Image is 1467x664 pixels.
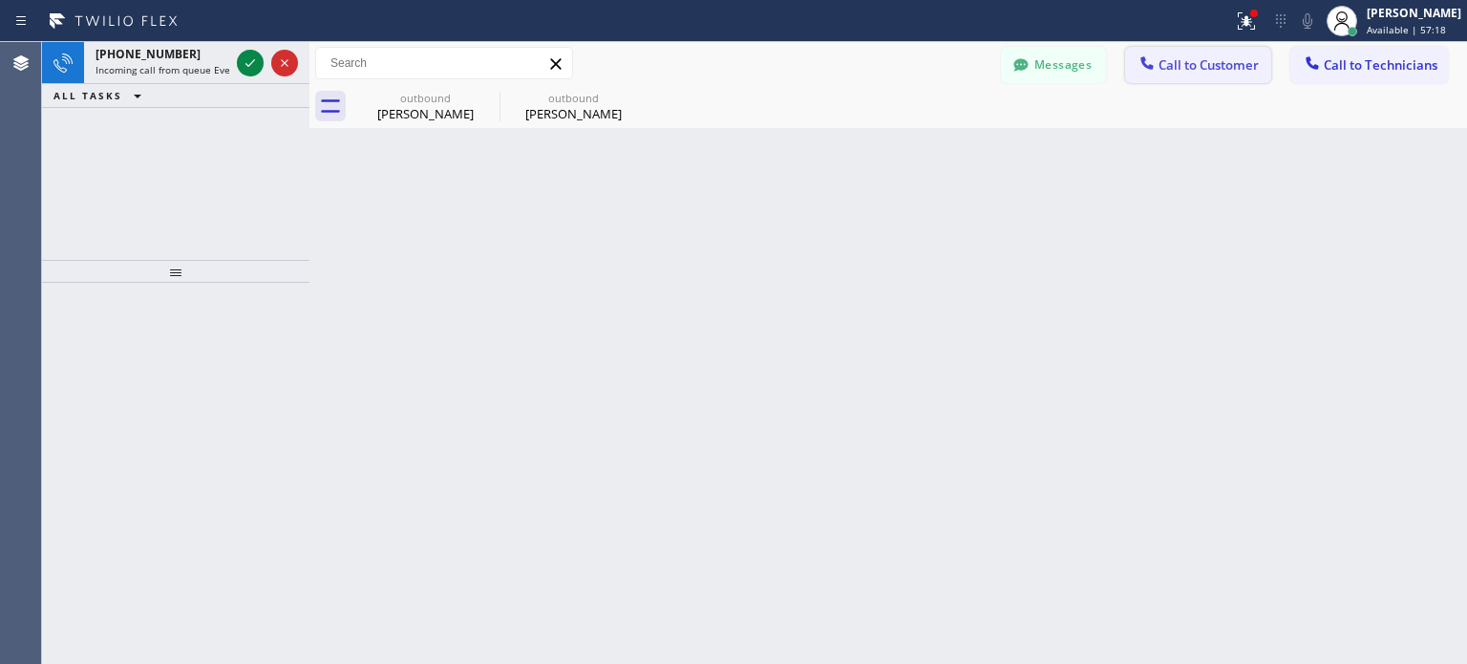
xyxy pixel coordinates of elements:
[1125,47,1271,83] button: Call to Customer
[1159,56,1259,74] span: Call to Customer
[271,50,298,76] button: Reject
[96,46,201,62] span: [PHONE_NUMBER]
[353,105,498,122] div: [PERSON_NAME]
[53,89,122,102] span: ALL TASKS
[353,91,498,105] div: outbound
[353,85,498,128] div: Andy Felix
[42,84,160,107] button: ALL TASKS
[501,91,646,105] div: outbound
[1367,23,1446,36] span: Available | 57:18
[501,85,646,128] div: Daniel Ewig
[1367,5,1461,21] div: [PERSON_NAME]
[1290,47,1448,83] button: Call to Technicians
[237,50,264,76] button: Accept
[316,48,572,78] input: Search
[96,63,261,76] span: Incoming call from queue Everybody
[1001,47,1106,83] button: Messages
[1294,8,1321,34] button: Mute
[1324,56,1437,74] span: Call to Technicians
[501,105,646,122] div: [PERSON_NAME]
